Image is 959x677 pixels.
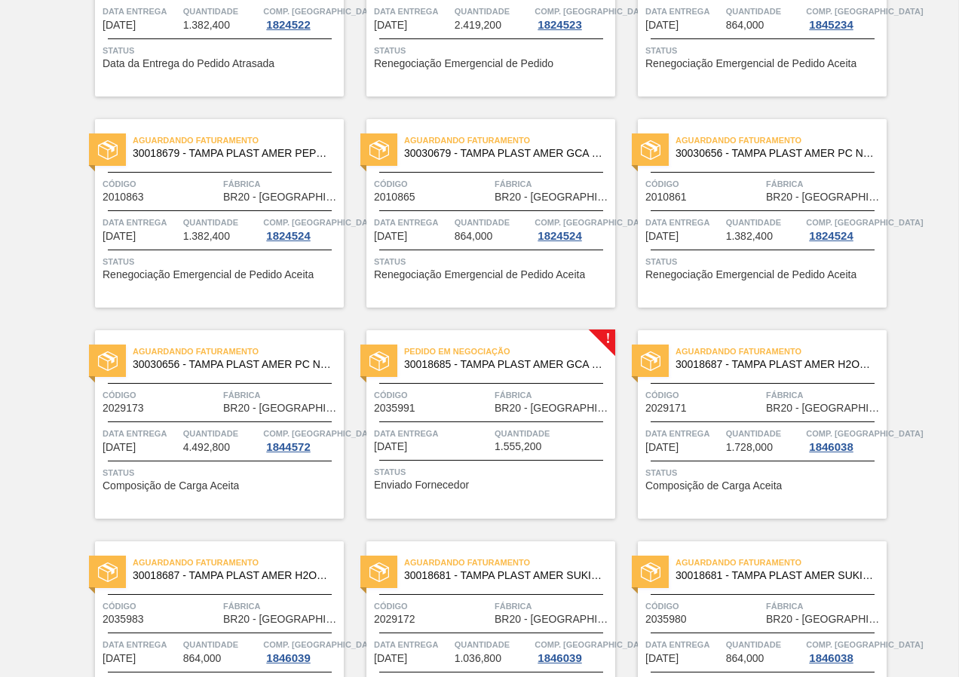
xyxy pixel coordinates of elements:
span: Data entrega [103,426,179,441]
a: Comp. [GEOGRAPHIC_DATA]1846039 [263,637,340,664]
span: Comp. Carga [263,4,380,19]
span: Quantidade [726,637,803,652]
span: 2029171 [645,403,687,414]
span: Código [374,599,491,614]
span: Fábrica [223,176,340,191]
span: Comp. Carga [263,637,380,652]
a: Comp. [GEOGRAPHIC_DATA]1846038 [806,426,883,453]
span: Código [645,176,762,191]
span: Composição de Carga Aceita [103,480,239,492]
span: Status [374,254,611,269]
span: BR20 - Sapucaia [766,403,883,414]
span: 2010861 [645,191,687,203]
a: statusAguardando Faturamento30030656 - TAMPA PLAST AMER PC NIV24Código2029173FábricaBR20 - [GEOGR... [72,330,344,519]
a: Comp. [GEOGRAPHIC_DATA]1844572 [263,426,340,453]
span: Código [374,388,491,403]
span: Aguardando Faturamento [133,555,344,570]
span: Quantidade [726,215,803,230]
span: 30030679 - TAMPA PLAST AMER GCA ZERO NIV24 [404,148,603,159]
img: status [641,140,660,160]
span: 1.382,400 [726,231,773,242]
span: 27/09/2025 [645,231,679,242]
span: Renegociação Emergencial de Pedido Aceita [645,58,856,69]
a: Comp. [GEOGRAPHIC_DATA]1824524 [263,215,340,242]
span: 30030656 - TAMPA PLAST AMER PC NIV24 [676,148,875,159]
span: 30030656 - TAMPA PLAST AMER PC NIV24 [133,359,332,370]
span: Pedido em Negociação [404,344,615,359]
span: 2029173 [103,403,144,414]
span: 2010863 [103,191,144,203]
a: statusAguardando Faturamento30030656 - TAMPA PLAST AMER PC NIV24Código2010861FábricaBR20 - [GEOGR... [615,119,887,308]
img: status [98,351,118,371]
span: BR20 - Sapucaia [766,614,883,625]
span: 27/09/2025 [645,20,679,31]
span: Comp. Carga [535,637,651,652]
span: Código [374,176,491,191]
img: status [98,140,118,160]
a: Comp. [GEOGRAPHIC_DATA]1824523 [535,4,611,31]
span: Data entrega [103,4,179,19]
span: Comp. Carga [806,4,923,19]
span: 864,000 [726,20,764,31]
span: Quantidade [495,426,611,441]
span: Comp. Carga [806,215,923,230]
div: 1846038 [806,652,856,664]
span: BR20 - Sapucaia [223,403,340,414]
span: 30018685 - TAMPA PLAST AMER GCA S/LINER [404,359,603,370]
span: 30018687 - TAMPA PLAST AMER H2OH LIMAO S/LINER [133,570,332,581]
span: Comp. Carga [806,637,923,652]
span: 27/09/2025 [103,231,136,242]
span: Fábrica [766,176,883,191]
span: BR20 - Sapucaia [495,614,611,625]
span: BR20 - Sapucaia [223,191,340,203]
div: 1846038 [806,441,856,453]
span: Composição de Carga Aceita [645,480,782,492]
span: 1.728,000 [726,442,773,453]
span: 02/10/2025 [374,653,407,664]
img: status [369,140,389,160]
img: status [369,562,389,582]
a: !statusPedido em Negociação30018685 - TAMPA PLAST AMER GCA S/LINERCódigo2035991FábricaBR20 - [GEO... [344,330,615,519]
span: Data entrega [645,637,722,652]
span: Comp. Carga [263,215,380,230]
span: Código [645,599,762,614]
span: 30/09/2025 [103,442,136,453]
span: 864,000 [183,653,222,664]
span: Data entrega [374,4,451,19]
img: status [641,562,660,582]
img: status [369,351,389,371]
div: 1824522 [263,19,313,31]
span: 2035983 [103,614,144,625]
span: Aguardando Faturamento [404,555,615,570]
span: Código [103,176,219,191]
img: status [641,351,660,371]
span: Data entrega [645,215,722,230]
span: Fábrica [766,599,883,614]
span: Aguardando Faturamento [676,133,887,148]
span: Fábrica [495,599,611,614]
span: Aguardando Faturamento [133,344,344,359]
span: Aguardando Faturamento [133,133,344,148]
span: Data entrega [374,426,491,441]
a: Comp. [GEOGRAPHIC_DATA]1824522 [263,4,340,31]
a: statusAguardando Faturamento30018687 - TAMPA PLAST AMER H2OH LIMAO S/LINERCódigo2029171FábricaBR2... [615,330,887,519]
span: Aguardando Faturamento [404,133,615,148]
span: Quantidade [183,215,260,230]
span: 30018679 - TAMPA PLAST AMER PEPSI ZERO S/LINER [133,148,332,159]
span: Comp. Carga [263,426,380,441]
span: Fábrica [223,599,340,614]
span: Quantidade [455,4,532,19]
div: 1824523 [535,19,584,31]
span: 2.419,200 [455,20,501,31]
span: 864,000 [455,231,493,242]
span: Quantidade [726,4,803,19]
span: Status [103,254,340,269]
span: BR20 - Sapucaia [766,191,883,203]
span: 30018687 - TAMPA PLAST AMER H2OH LIMAO S/LINER [676,359,875,370]
span: 12/09/2025 [374,20,407,31]
div: 1844572 [263,441,313,453]
span: Quantidade [183,637,260,652]
span: Renegociação Emergencial de Pedido [374,58,553,69]
span: Status [374,464,611,479]
span: 02/10/2025 [645,442,679,453]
